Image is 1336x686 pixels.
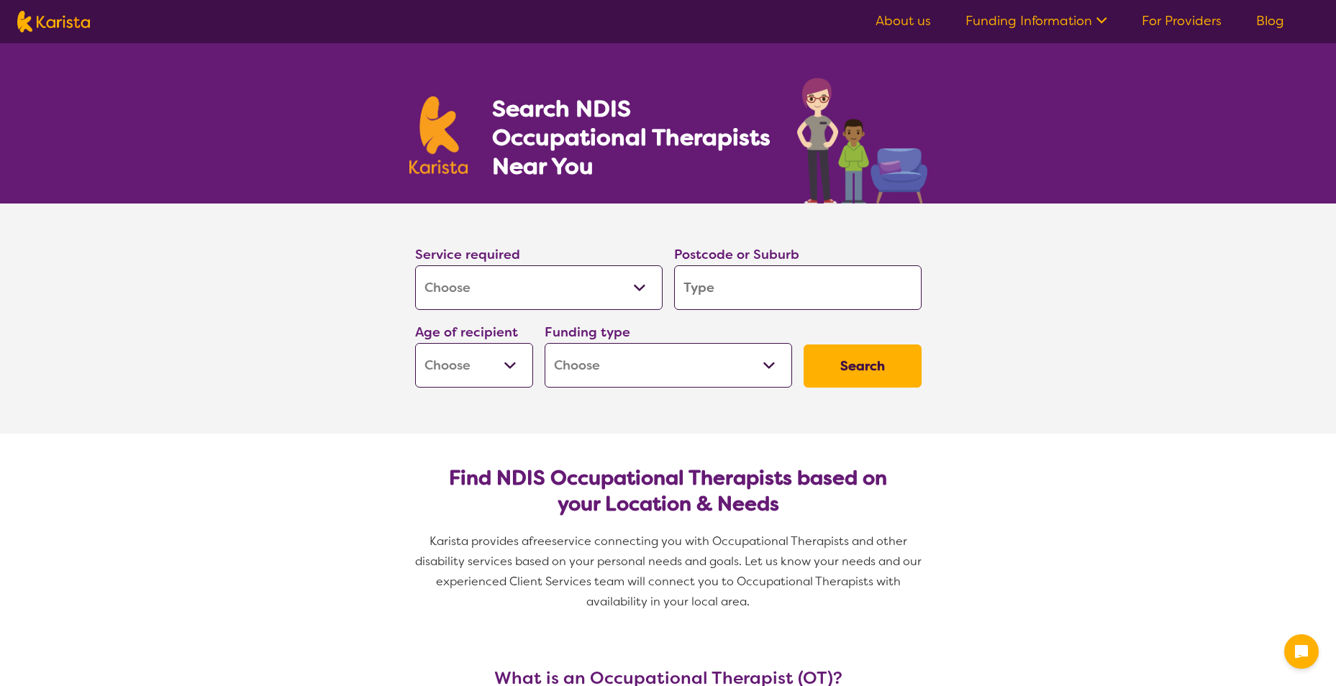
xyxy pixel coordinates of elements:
input: Type [674,265,922,310]
h2: Find NDIS Occupational Therapists based on your Location & Needs [427,465,910,517]
label: Funding type [545,324,630,341]
a: Funding Information [965,12,1107,29]
span: Karista provides a [430,534,529,549]
label: Postcode or Suburb [674,246,799,263]
span: service connecting you with Occupational Therapists and other disability services based on your p... [415,534,924,609]
img: Karista logo [17,11,90,32]
button: Search [804,344,922,388]
label: Service required [415,246,520,263]
img: occupational-therapy [797,78,927,203]
label: Age of recipient [415,324,518,341]
a: For Providers [1142,12,1222,29]
a: Blog [1256,12,1284,29]
img: Karista logo [409,96,468,174]
h1: Search NDIS Occupational Therapists Near You [492,94,772,180]
span: free [529,534,552,549]
a: About us [876,12,931,29]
